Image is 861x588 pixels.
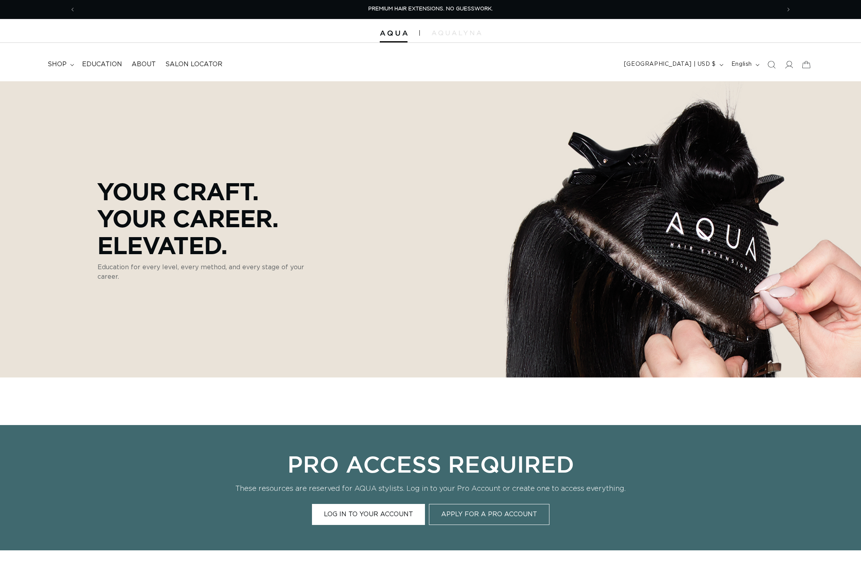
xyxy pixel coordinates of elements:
a: Apply for a Pro Account [429,504,549,525]
span: [GEOGRAPHIC_DATA] | USD $ [624,60,716,69]
a: Education [77,56,127,73]
span: Education [82,60,122,69]
summary: Search [763,56,780,73]
p: These resources are reserved for AQUA stylists. Log in to your Pro Account or create one to acces... [235,484,626,494]
p: Education for every level, every method, and every stage of your career. [98,262,323,282]
button: Next announcement [780,2,797,17]
span: About [132,60,156,69]
p: Pro Access Required [235,450,626,477]
img: Aqua Hair Extensions [380,31,408,36]
span: English [731,60,752,69]
summary: shop [43,56,77,73]
span: PREMIUM HAIR EXTENSIONS. NO GUESSWORK. [368,6,493,11]
span: shop [48,60,67,69]
button: Previous announcement [64,2,81,17]
a: Salon Locator [161,56,227,73]
p: Your Craft. Your Career. Elevated. [98,178,323,259]
img: aqualyna.com [432,31,481,35]
a: Log In to Your Account [312,504,425,525]
button: English [727,57,763,72]
button: [GEOGRAPHIC_DATA] | USD $ [619,57,727,72]
span: Salon Locator [165,60,222,69]
a: About [127,56,161,73]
